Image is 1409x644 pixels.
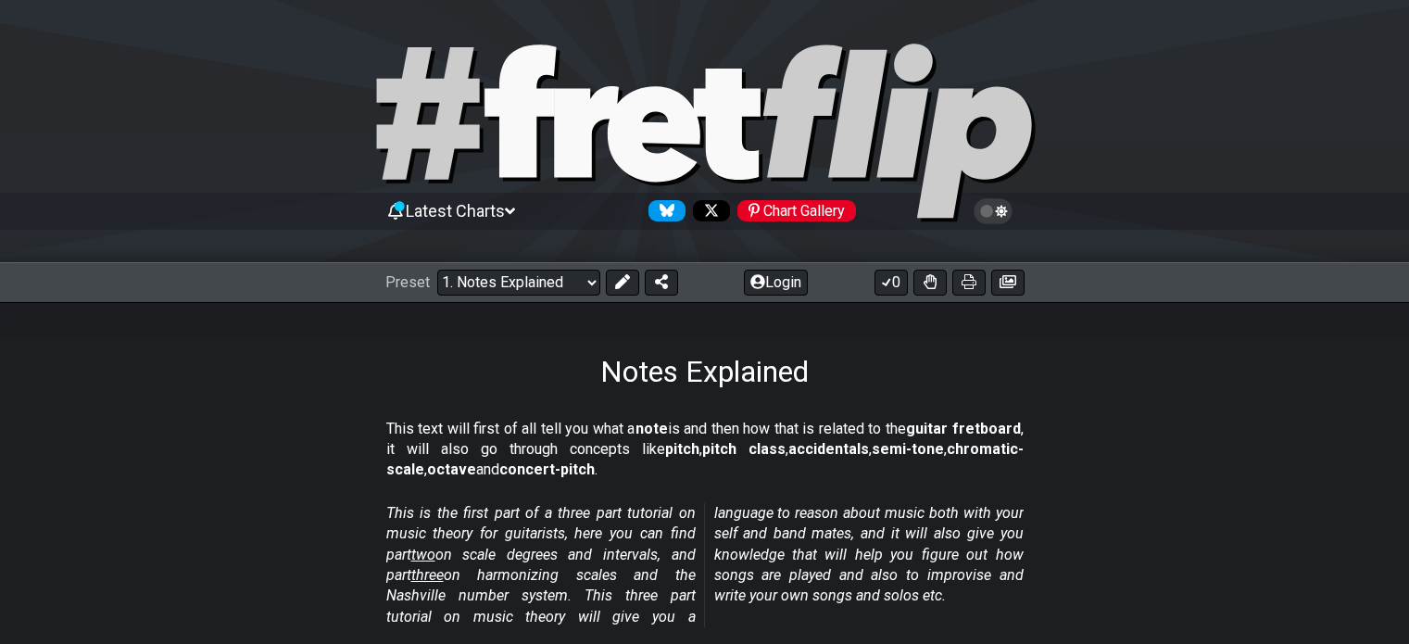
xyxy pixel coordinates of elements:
strong: pitch [665,440,699,458]
span: two [411,546,435,563]
strong: note [635,420,668,437]
span: Latest Charts [406,201,505,221]
div: Chart Gallery [737,200,856,221]
strong: accidentals [788,440,869,458]
button: Edit Preset [606,270,639,296]
strong: semi-tone [872,440,944,458]
button: 0 [874,270,908,296]
span: three [411,566,444,584]
span: Toggle light / dark theme [983,203,1004,220]
button: Create image [991,270,1025,296]
strong: guitar fretboard [906,420,1021,437]
p: This text will first of all tell you what a is and then how that is related to the , it will also... [386,419,1024,481]
button: Login [744,270,808,296]
strong: concert-pitch [499,461,595,478]
a: Follow #fretflip at Bluesky [641,200,686,221]
span: Preset [385,273,430,291]
strong: pitch class [702,440,786,458]
button: Toggle Dexterity for all fretkits [913,270,947,296]
select: Preset [437,270,600,296]
a: #fretflip at Pinterest [730,200,856,221]
strong: octave [427,461,476,478]
a: Follow #fretflip at X [686,200,730,221]
em: This is the first part of a three part tutorial on music theory for guitarists, here you can find... [386,504,1024,625]
h1: Notes Explained [600,354,809,389]
button: Print [952,270,986,296]
button: Share Preset [645,270,678,296]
